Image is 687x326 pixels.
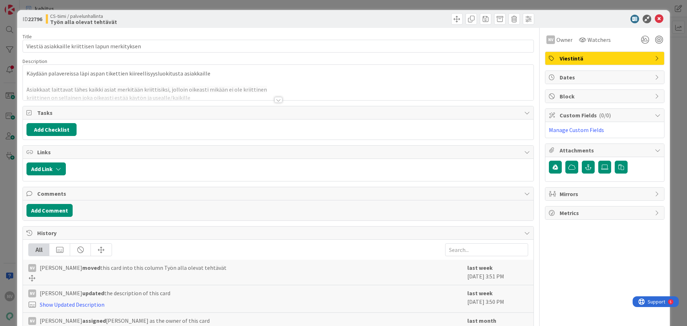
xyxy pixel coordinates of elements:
[560,92,651,101] span: Block
[560,54,651,63] span: Viestintä
[37,148,521,156] span: Links
[23,33,32,40] label: Title
[556,35,572,44] span: Owner
[28,264,36,272] div: NV
[23,58,47,64] span: Description
[560,190,651,198] span: Mirrors
[467,289,528,309] div: [DATE] 3:50 PM
[37,108,521,117] span: Tasks
[26,162,66,175] button: Add Link
[50,13,117,19] span: CS-tiimi / palvelunhallinta
[26,123,77,136] button: Add Checklist
[560,209,651,217] span: Metrics
[40,316,210,325] span: [PERSON_NAME] [PERSON_NAME] as the owner of this card
[588,35,611,44] span: Watchers
[467,264,493,271] b: last week
[467,289,493,297] b: last week
[445,243,528,256] input: Search...
[28,317,36,325] div: NV
[50,19,117,25] b: Työn alla olevat tehtävät
[599,112,611,119] span: ( 0/0 )
[37,229,521,237] span: History
[560,73,651,82] span: Dates
[28,289,36,297] div: NV
[28,15,42,23] b: 22796
[40,289,170,297] span: [PERSON_NAME] the description of this card
[29,244,49,256] div: All
[560,111,651,120] span: Custom Fields
[26,204,73,217] button: Add Comment
[40,301,104,308] a: Show Updated Description
[26,69,530,78] p: Käydään palavereissa läpi aspan tikettien kiireellisyysluokitusta asiakkaille
[40,263,226,272] span: [PERSON_NAME] this card into this column Työn alla olevat tehtävät
[23,15,42,23] span: ID
[467,263,528,281] div: [DATE] 3:51 PM
[23,40,534,53] input: type card name here...
[549,126,604,133] a: Manage Custom Fields
[82,289,104,297] b: updated
[37,189,521,198] span: Comments
[37,3,39,9] div: 5
[546,35,555,44] div: NV
[82,264,100,271] b: moved
[560,146,651,155] span: Attachments
[82,317,106,324] b: assigned
[15,1,33,10] span: Support
[467,317,496,324] b: last month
